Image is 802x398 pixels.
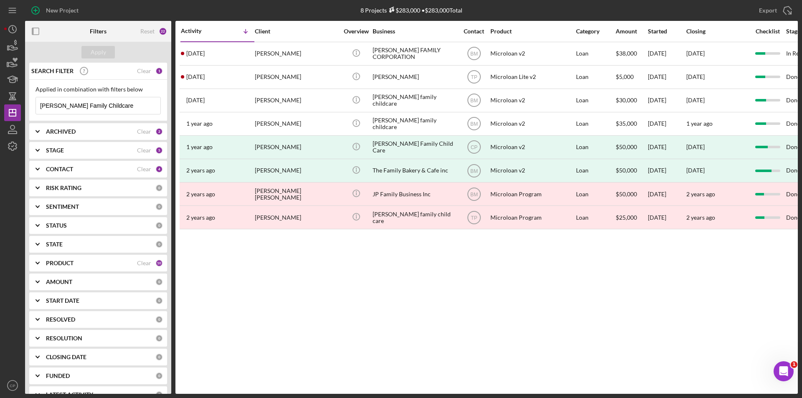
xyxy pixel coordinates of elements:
[137,128,151,135] div: Clear
[648,113,685,135] div: [DATE]
[155,278,163,286] div: 0
[155,335,163,342] div: 0
[470,168,478,174] text: BM
[46,185,81,191] b: RISK RATING
[255,89,338,112] div: [PERSON_NAME]
[616,66,647,88] div: $5,000
[155,165,163,173] div: 4
[46,279,72,285] b: AMOUNT
[576,89,615,112] div: Loan
[470,98,478,104] text: BM
[91,46,106,58] div: Apply
[648,28,685,35] div: Started
[46,2,79,19] div: New Project
[181,28,218,34] div: Activity
[648,206,685,228] div: [DATE]
[576,136,615,158] div: Loan
[490,89,574,112] div: Microloan v2
[490,113,574,135] div: Microloan v2
[46,203,79,210] b: SENTIMENT
[186,167,215,174] time: 2024-01-16 20:31
[648,160,685,182] div: [DATE]
[255,206,338,228] div: [PERSON_NAME]
[137,147,151,154] div: Clear
[686,167,705,174] div: [DATE]
[155,147,163,154] div: 5
[774,361,794,381] iframe: Intercom live chat
[10,383,15,388] text: CP
[25,2,87,19] button: New Project
[576,113,615,135] div: Loan
[648,183,685,205] div: [DATE]
[791,361,797,368] span: 1
[576,183,615,205] div: Loan
[155,184,163,192] div: 0
[616,50,637,57] span: $38,000
[458,28,490,35] div: Contact
[255,183,338,205] div: [PERSON_NAME] [PERSON_NAME]
[155,67,163,75] div: 1
[46,166,73,172] b: CONTACT
[155,203,163,210] div: 0
[155,316,163,323] div: 0
[255,160,338,182] div: [PERSON_NAME]
[31,68,74,74] b: SEARCH FILTER
[686,96,705,104] time: [DATE]
[46,260,74,266] b: PRODUCT
[373,66,456,88] div: [PERSON_NAME]
[186,97,205,104] time: 2025-01-14 20:48
[155,259,163,267] div: 10
[648,136,685,158] div: [DATE]
[490,160,574,182] div: Microloan v2
[616,206,647,228] div: $25,000
[255,66,338,88] div: [PERSON_NAME]
[186,191,215,198] time: 2023-12-13 16:58
[616,136,647,158] div: $50,000
[155,353,163,361] div: 0
[373,89,456,112] div: [PERSON_NAME] family childcare
[686,120,713,127] time: 1 year ago
[373,136,456,158] div: [PERSON_NAME] Family Child Care
[471,74,477,80] text: TP
[46,373,70,379] b: FUNDED
[616,160,647,182] div: $50,000
[470,51,478,57] text: BM
[373,43,456,65] div: [PERSON_NAME] FAMILY CORPORATION
[751,2,798,19] button: Export
[360,7,462,14] div: 8 Projects • $283,000 Total
[186,144,213,150] time: 2024-03-27 05:30
[490,136,574,158] div: Microloan v2
[470,144,477,150] text: CP
[490,43,574,65] div: Microloan v2
[186,214,215,221] time: 2023-05-10 21:09
[750,28,785,35] div: Checklist
[155,241,163,248] div: 0
[137,166,151,172] div: Clear
[46,391,93,398] b: LATEST ACTIVITY
[373,113,456,135] div: [PERSON_NAME] family childcare
[36,86,161,93] div: Applied in combination with filters below
[576,43,615,65] div: Loan
[255,113,338,135] div: [PERSON_NAME]
[387,7,420,14] div: $283,000
[470,191,478,197] text: BM
[159,27,167,35] div: 22
[490,66,574,88] div: Microloan Lite v2
[46,316,75,323] b: RESOLVED
[490,183,574,205] div: Microloan Program
[686,214,715,221] time: 2 years ago
[648,66,685,88] div: [DATE]
[490,28,574,35] div: Product
[255,28,338,35] div: Client
[576,66,615,88] div: Loan
[81,46,115,58] button: Apply
[46,222,67,229] b: STATUS
[46,241,63,248] b: STATE
[686,28,749,35] div: Closing
[137,68,151,74] div: Clear
[340,28,372,35] div: Overview
[373,206,456,228] div: [PERSON_NAME] family child care
[648,43,685,65] div: [DATE]
[576,206,615,228] div: Loan
[648,89,685,112] div: [DATE]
